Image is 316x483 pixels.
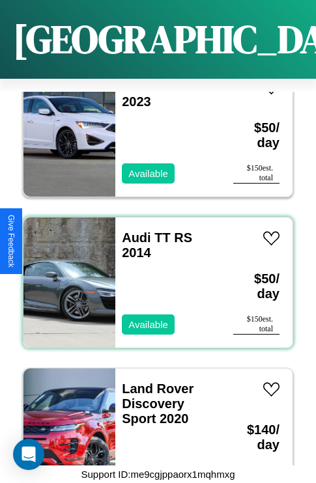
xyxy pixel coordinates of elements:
[233,163,280,184] div: $ 150 est. total
[122,230,192,260] a: Audi TT RS 2014
[128,165,168,182] p: Available
[233,314,280,335] div: $ 150 est. total
[122,79,182,109] a: Acura ILX 2023
[233,107,280,163] h3: $ 50 / day
[233,409,280,465] h3: $ 140 / day
[13,439,44,470] div: Open Intercom Messenger
[81,465,235,483] p: Support ID: me9cgjppaorx1mqhmxg
[233,258,280,314] h3: $ 50 / day
[7,215,16,268] div: Give Feedback
[122,381,194,426] a: Land Rover Discovery Sport 2020
[128,316,168,333] p: Available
